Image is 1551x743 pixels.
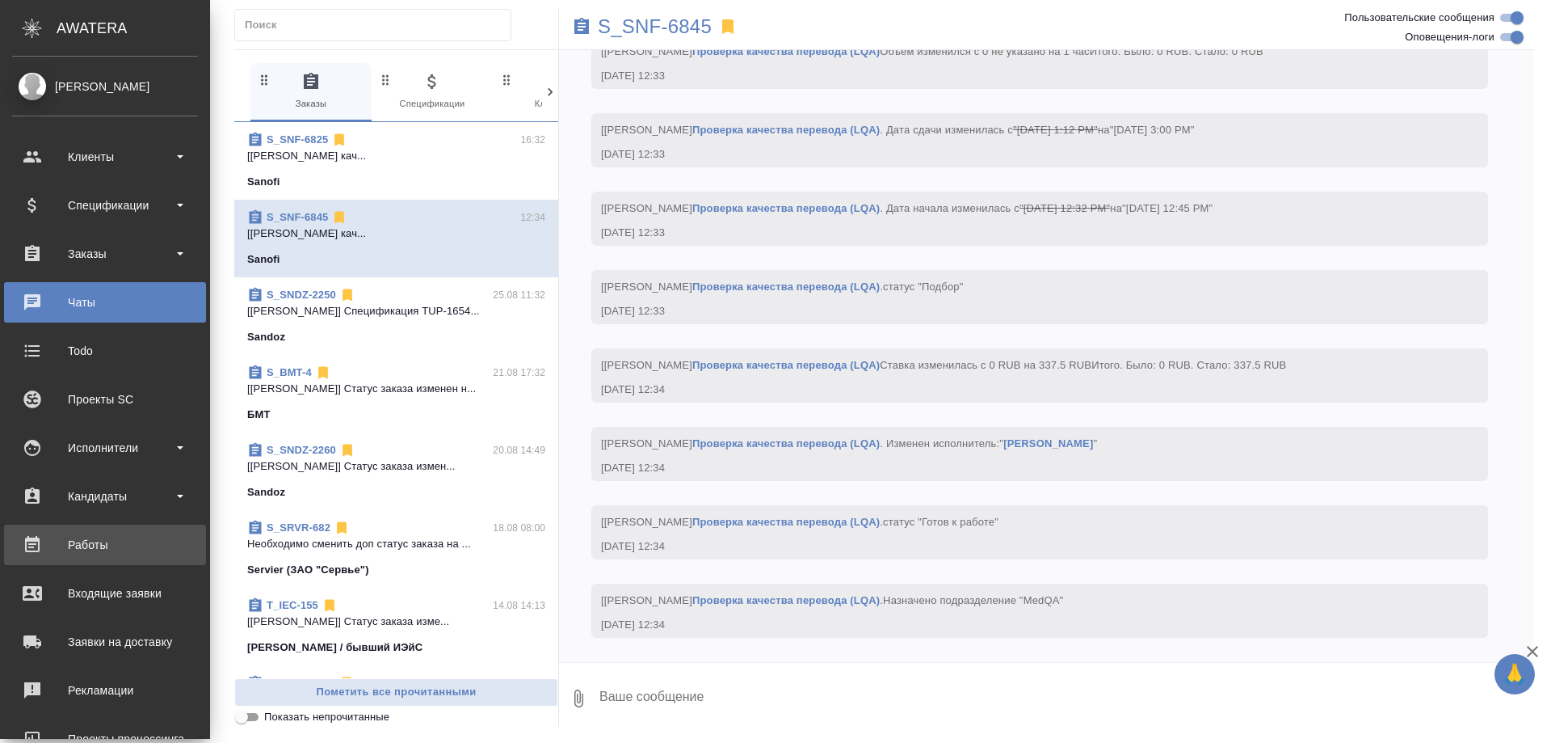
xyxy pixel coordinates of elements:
[493,597,545,614] p: 14.08 14:13
[601,124,1195,136] span: [[PERSON_NAME] . Дата сдачи изменилась с на
[601,460,1431,476] div: [DATE] 12:34
[267,366,312,378] a: S_BMT-4
[999,437,1097,450] span: " "
[267,289,336,301] a: S_SNDZ-2250
[1003,437,1093,450] a: [PERSON_NAME]
[331,132,347,148] svg: Отписаться
[499,72,515,87] svg: Зажми и перетащи, чтобы поменять порядок вкладок
[4,622,206,662] a: Заявки на доставку
[257,72,365,112] span: Заказы
[331,209,347,226] svg: Отписаться
[247,640,422,656] p: [PERSON_NAME] / бывший ИЭйС
[1122,202,1213,214] span: "[DATE] 12:45 PM"
[1019,202,1110,214] span: "[DATE] 12:32 PM"
[234,678,558,707] button: Пометить все прочитанными
[247,536,545,552] p: Необходимо сменить доп статус заказа на ...
[234,510,558,588] div: S_SRVR-68218.08 08:00Необходимо сменить доп статус заказа на ...Servier (ЗАО "Сервье")
[12,145,198,169] div: Клиенты
[692,516,880,528] a: Проверка качества перевода (LQA)
[601,225,1431,241] div: [DATE] 12:33
[247,329,285,345] p: Sandoz
[601,281,964,293] span: [[PERSON_NAME] .
[12,436,198,460] div: Исполнители
[234,588,558,665] div: T_IEC-15514.08 14:13[[PERSON_NAME]] Статус заказа изме...[PERSON_NAME] / бывший ИЭйС
[257,72,272,87] svg: Зажми и перетащи, чтобы поменять порядок вкладок
[883,281,963,293] span: статус "Подбор"
[247,226,545,242] p: [[PERSON_NAME] кач...
[493,365,545,381] p: 21.08 17:32
[601,68,1431,84] div: [DATE] 12:33
[12,678,198,703] div: Рекламации
[247,562,369,578] p: Servier (ЗАО "Сервье")
[601,303,1431,319] div: [DATE] 12:33
[883,516,998,528] span: статус "Готов к работе"
[12,78,198,95] div: [PERSON_NAME]
[520,132,545,148] p: 16:32
[322,597,338,614] svg: Отписаться
[601,516,998,528] span: [[PERSON_NAME] .
[1344,10,1494,26] span: Пользовательские сообщения
[1013,124,1098,136] span: "[DATE] 1:12 PM"
[247,484,285,500] p: Sandoz
[601,202,1213,214] span: [[PERSON_NAME] . Дата начала изменилась с на
[57,12,210,44] div: AWATERA
[520,209,545,226] p: 12:34
[234,277,558,355] div: S_SNDZ-225025.08 11:32[[PERSON_NAME]] Спецификация TUP-1654...Sandoz
[267,133,328,146] a: S_SNF-6825
[12,193,198,217] div: Спецификации
[1494,654,1535,694] button: 🙏
[692,359,880,371] a: Проверка качества перевода (LQA)
[267,599,318,611] a: T_IEC-155
[378,72,486,112] span: Спецификации
[601,617,1431,633] div: [DATE] 12:34
[692,281,880,293] a: Проверка качества перевода (LQA)
[12,387,198,412] div: Проекты SC
[234,355,558,433] div: S_BMT-421.08 17:32[[PERSON_NAME]] Статус заказа изменен н...БМТ
[4,379,206,420] a: Проекты SC
[692,594,880,606] a: Проверка качества перевода (LQA)
[12,581,198,606] div: Входящие заявки
[247,381,545,397] p: [[PERSON_NAME]] Статус заказа изменен н...
[692,124,880,136] a: Проверка качества перевода (LQA)
[247,614,545,630] p: [[PERSON_NAME]] Статус заказа изме...
[234,200,558,277] div: S_SNF-684512:34[[PERSON_NAME] кач...Sanofi
[267,211,328,223] a: S_SNF-6845
[378,72,393,87] svg: Зажми и перетащи, чтобы поменять порядок вкладок
[338,675,355,691] svg: Отписаться
[247,407,271,423] p: БМТ
[12,484,198,509] div: Кандидаты
[1091,359,1286,371] span: Итого. Было: 0 RUB. Стало: 337.5 RUB
[692,437,880,450] a: Проверка качества перевода (LQA)
[12,630,198,654] div: Заявки на доставку
[598,19,712,35] a: S_SNF-6845
[601,359,1286,371] span: [[PERSON_NAME] Ставка изменилась с 0 RUB на 337.5 RUB
[12,533,198,557] div: Работы
[601,146,1431,163] div: [DATE] 12:33
[234,122,558,200] div: S_SNF-682516:32[[PERSON_NAME] кач...Sanofi
[601,437,1097,450] span: [[PERSON_NAME] . Изменен исполнитель:
[493,442,545,458] p: 20.08 14:49
[4,331,206,371] a: Todo
[247,148,545,164] p: [[PERSON_NAME] кач...
[1501,657,1528,691] span: 🙏
[493,287,545,303] p: 25.08 11:32
[267,444,336,456] a: S_SNDZ-2260
[4,573,206,614] a: Входящие заявки
[339,287,355,303] svg: Отписаться
[243,683,549,702] span: Пометить все прочитанными
[4,282,206,323] a: Чаты
[493,675,545,691] p: 13.08 14:37
[267,677,335,689] a: S_NVRT-5105
[334,520,350,536] svg: Отписаться
[1405,29,1494,45] span: Оповещения-логи
[264,709,389,725] span: Показать непрочитанные
[247,174,280,190] p: Sanofi
[4,525,206,565] a: Работы
[12,339,198,363] div: Todo
[883,594,1063,606] span: Назначено подразделение "MedQA"
[245,14,511,36] input: Поиск
[12,290,198,315] div: Чаты
[247,251,280,268] p: Sanofi
[601,538,1431,555] div: [DATE] 12:34
[315,365,331,381] svg: Отписаться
